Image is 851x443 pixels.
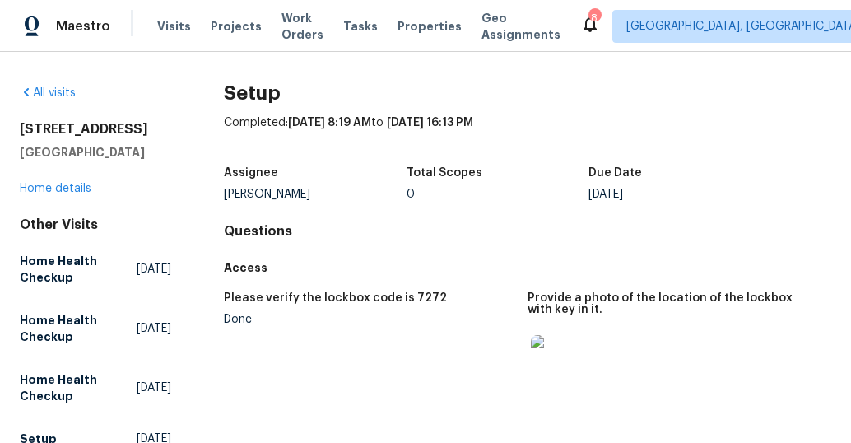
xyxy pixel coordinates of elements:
div: [PERSON_NAME] [224,189,406,200]
span: Visits [157,18,191,35]
span: Geo Assignments [481,10,560,43]
h5: Provide a photo of the location of the lockbox with key in it. [528,292,818,315]
a: Home Health Checkup[DATE] [20,305,171,352]
h5: [GEOGRAPHIC_DATA] [20,144,171,161]
a: Home Health Checkup[DATE] [20,365,171,411]
a: Home Health Checkup[DATE] [20,246,171,292]
div: Other Visits [20,217,171,233]
h5: Access [224,259,831,276]
span: Work Orders [281,10,323,43]
h4: Questions [224,223,831,240]
h5: Home Health Checkup [20,312,137,345]
a: Home details [20,183,91,194]
h5: Home Health Checkup [20,371,137,404]
span: [DATE] 16:13 PM [387,117,473,128]
h2: [STREET_ADDRESS] [20,121,171,138]
h5: Due Date [588,167,642,179]
span: [DATE] 8:19 AM [288,117,371,128]
span: [DATE] [137,380,171,396]
span: Projects [211,18,262,35]
span: Maestro [56,18,110,35]
span: [DATE] [137,261,171,277]
span: [DATE] [137,320,171,337]
span: Properties [398,18,462,35]
h5: Please verify the lockbox code is 7272 [224,292,447,304]
h5: Assignee [224,167,278,179]
h5: Total Scopes [407,167,482,179]
div: 0 [407,189,588,200]
h2: Setup [224,85,831,101]
div: [DATE] [588,189,770,200]
h5: Home Health Checkup [20,253,137,286]
div: Done [224,314,514,325]
div: 8 [588,10,600,26]
a: All visits [20,87,76,99]
div: Completed: to [224,114,831,157]
span: Tasks [343,21,378,32]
